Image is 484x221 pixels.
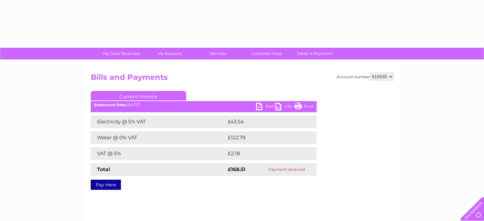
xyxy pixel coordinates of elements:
a: My Account [144,48,196,59]
td: VAT @ 5% [91,147,226,160]
a: My Clear Business [95,48,148,59]
strong: £168.51 [228,166,245,172]
a: Make A Payment [289,48,341,59]
td: Payment received [257,163,316,176]
div: [DATE] [91,103,317,107]
a: Pay Here [91,180,121,190]
td: £2.18 [226,147,301,160]
strong: Total [97,166,110,172]
div: Account number [337,73,394,80]
td: Water @ 0% VAT [91,131,226,144]
td: £122.79 [226,131,305,144]
a: Services [192,48,244,59]
a: Print [294,103,313,112]
a: Current Invoice [91,91,186,100]
b: Statement Date: [94,102,127,107]
a: Customer Help [240,48,293,59]
a: CSV [275,103,294,112]
a: PDF [256,103,275,112]
td: Electricity @ 5% VAT [91,115,226,128]
h2: Bills and Payments [91,73,394,85]
td: £43.54 [226,115,304,128]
